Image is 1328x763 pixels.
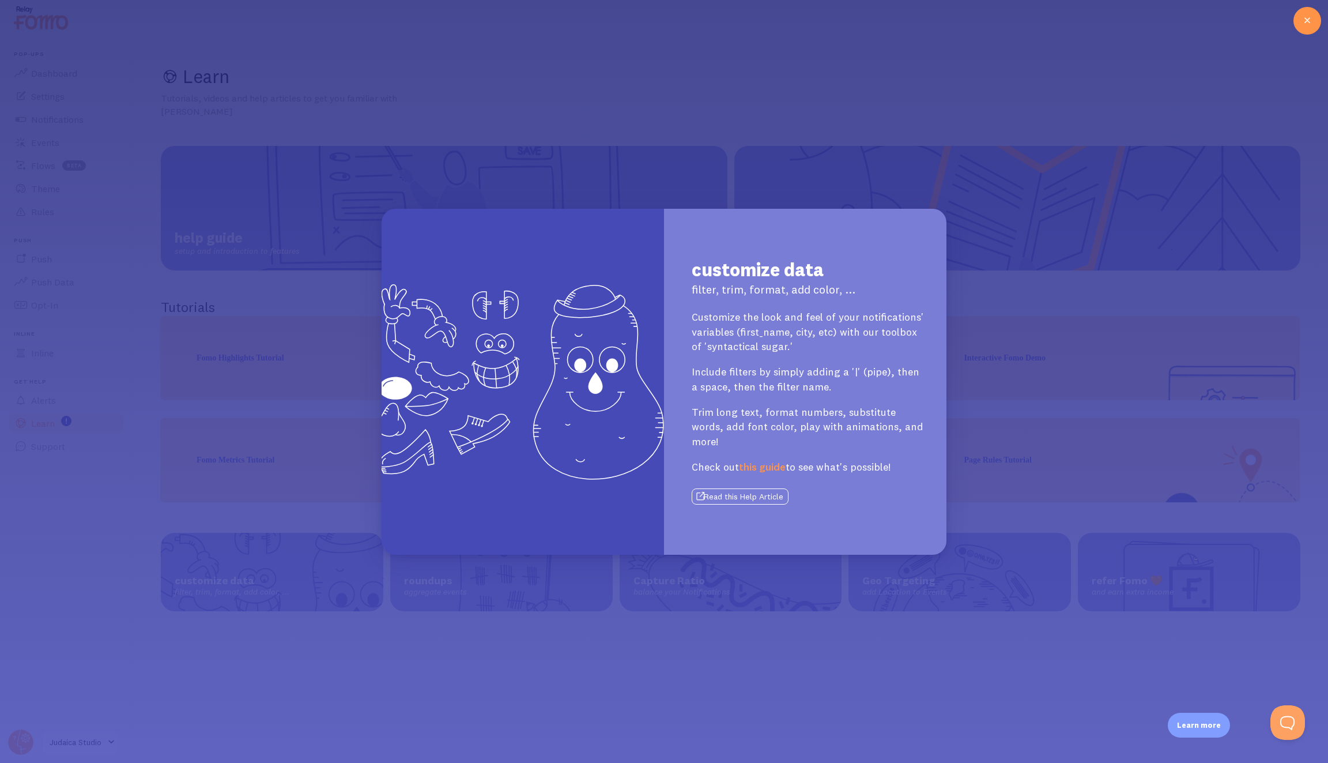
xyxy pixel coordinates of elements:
[692,258,824,281] h1: customize data
[692,281,855,298] p: filter, trim, format, add color, ...
[692,364,926,394] p: Include filters by simply adding a '|' (pipe), then a space, then the filter name.
[1177,720,1221,731] p: Learn more
[739,460,786,473] a: this guide
[1270,705,1305,740] iframe: Help Scout Beacon - Open
[692,488,788,505] button: Read this Help Article
[692,460,926,475] p: Check out to see what's possible!
[692,310,926,354] p: Customize the look and feel of your notifications' variables (first_name, city, etc) with our too...
[375,209,664,555] img: customize data
[692,405,926,449] p: Trim long text, format numbers, substitute words, add font color, play with animations, and more!
[1168,713,1230,738] div: Learn more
